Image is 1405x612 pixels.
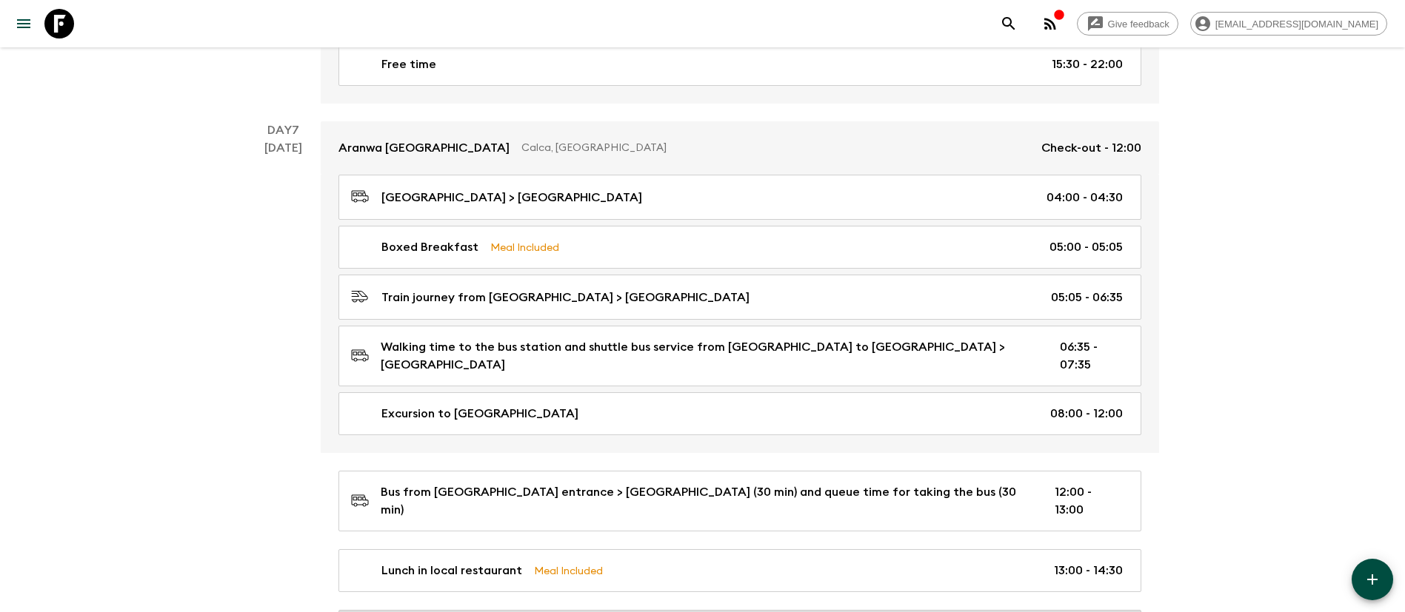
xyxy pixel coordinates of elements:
[1054,562,1123,579] p: 13:00 - 14:30
[338,275,1141,320] a: Train journey from [GEOGRAPHIC_DATA] > [GEOGRAPHIC_DATA]05:05 - 06:35
[381,483,1031,519] p: Bus from [GEOGRAPHIC_DATA] entrance > [GEOGRAPHIC_DATA] (30 min) and queue time for taking the bu...
[1051,289,1123,306] p: 05:05 - 06:35
[381,189,642,206] p: [GEOGRAPHIC_DATA] > [GEOGRAPHIC_DATA]
[994,9,1024,38] button: search adventures
[1207,19,1386,30] span: [EMAIL_ADDRESS][DOMAIN_NAME]
[321,121,1159,175] a: Aranwa [GEOGRAPHIC_DATA]Calca, [GEOGRAPHIC_DATA]Check-out - 12:00
[338,139,510,157] p: Aranwa [GEOGRAPHIC_DATA]
[381,562,522,579] p: Lunch in local restaurant
[338,326,1141,386] a: Walking time to the bus station and shuttle bus service from [GEOGRAPHIC_DATA] to [GEOGRAPHIC_DAT...
[247,121,321,139] p: Day 7
[338,471,1141,531] a: Bus from [GEOGRAPHIC_DATA] entrance > [GEOGRAPHIC_DATA] (30 min) and queue time for taking the bu...
[1049,238,1123,256] p: 05:00 - 05:05
[1100,19,1178,30] span: Give feedback
[1077,12,1178,36] a: Give feedback
[338,226,1141,269] a: Boxed BreakfastMeal Included05:00 - 05:05
[381,338,1036,374] p: Walking time to the bus station and shuttle bus service from [GEOGRAPHIC_DATA] to [GEOGRAPHIC_DAT...
[338,392,1141,435] a: Excursion to [GEOGRAPHIC_DATA]08:00 - 12:00
[1052,56,1123,73] p: 15:30 - 22:00
[338,175,1141,220] a: [GEOGRAPHIC_DATA] > [GEOGRAPHIC_DATA]04:00 - 04:30
[9,9,39,38] button: menu
[338,549,1141,592] a: Lunch in local restaurantMeal Included13:00 - 14:30
[381,405,578,423] p: Excursion to [GEOGRAPHIC_DATA]
[1041,139,1141,157] p: Check-out - 12:00
[534,562,603,579] p: Meal Included
[338,43,1141,86] a: Free time15:30 - 22:00
[381,289,750,306] p: Train journey from [GEOGRAPHIC_DATA] > [GEOGRAPHIC_DATA]
[521,141,1029,155] p: Calca, [GEOGRAPHIC_DATA]
[1055,483,1122,519] p: 12:00 - 13:00
[1050,405,1123,423] p: 08:00 - 12:00
[1060,338,1123,374] p: 06:35 - 07:35
[490,239,559,255] p: Meal Included
[1047,189,1123,206] p: 04:00 - 04:30
[381,56,436,73] p: Free time
[1190,12,1387,36] div: [EMAIL_ADDRESS][DOMAIN_NAME]
[381,238,478,256] p: Boxed Breakfast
